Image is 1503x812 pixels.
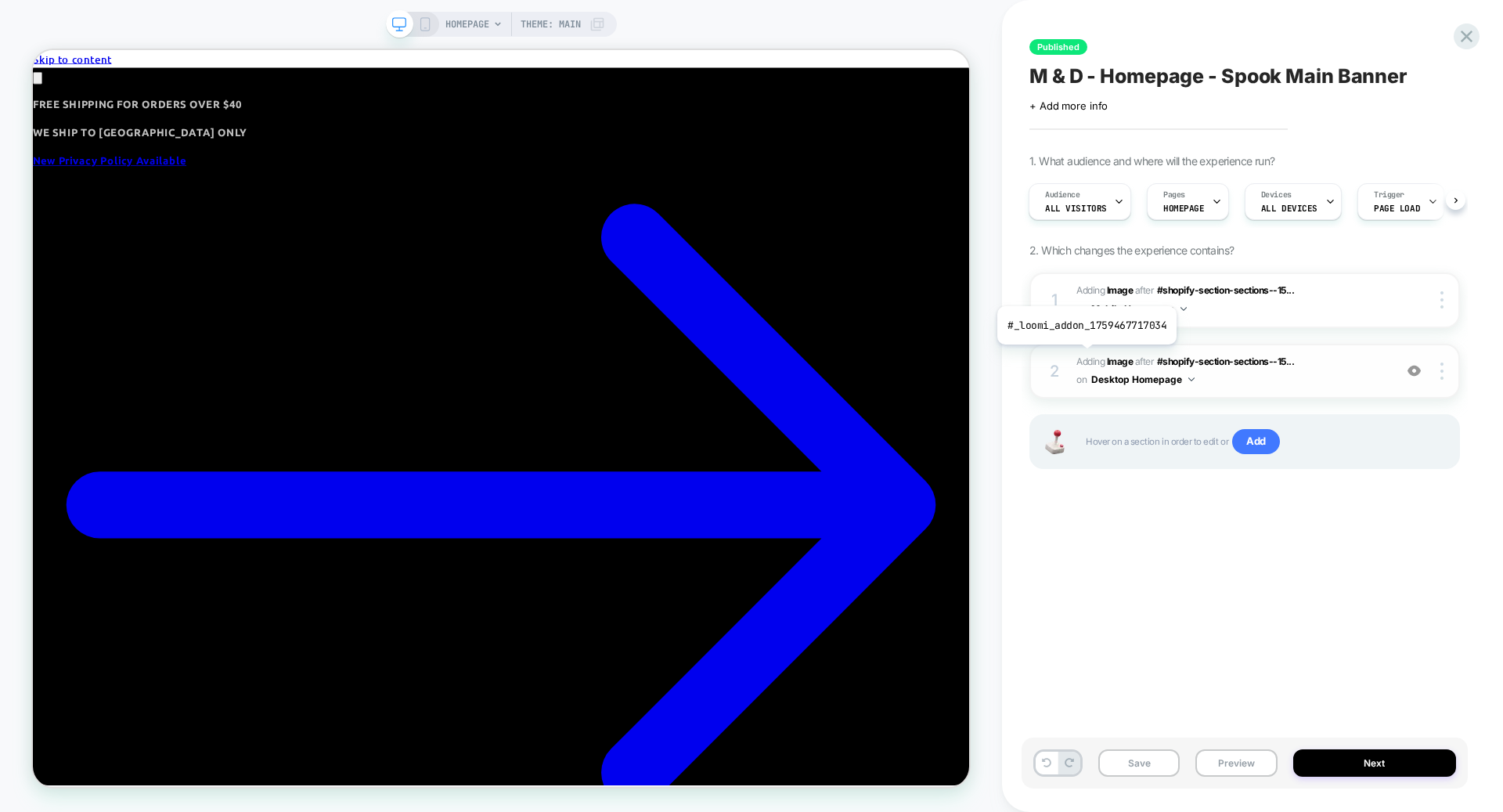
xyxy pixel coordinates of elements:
[1440,363,1444,380] img: close
[1374,189,1404,200] span: Trigger
[1029,154,1274,168] span: 1. What audience and where will the experience run?
[1195,749,1277,777] button: Preview
[1029,39,1087,55] span: Published
[1261,203,1317,214] span: ALL DEVICES
[445,12,489,37] span: HOMEPAGE
[1107,355,1134,367] b: Image
[1157,284,1295,296] span: #shopify-section-sections--15...
[1047,286,1062,314] div: 1
[1045,189,1080,200] span: Audience
[1076,371,1087,388] span: on
[1076,300,1087,317] span: on
[1076,355,1133,367] span: Adding
[1098,749,1180,777] button: Save
[1107,284,1134,296] b: Image
[1135,355,1155,367] span: AFTER
[1163,189,1185,200] span: Pages
[1232,429,1280,454] span: Add
[1047,357,1062,385] div: 2
[1091,299,1187,319] button: Mobile Homepage
[1440,291,1444,309] img: close
[1039,430,1070,454] img: Joystick
[1076,284,1133,296] span: Adding
[1029,99,1108,112] span: + Add more info
[1180,307,1187,311] img: down arrow
[1374,203,1420,214] span: Page Load
[1293,749,1457,777] button: Next
[1045,203,1107,214] span: All Visitors
[1407,364,1421,377] img: crossed eye
[1091,370,1195,389] button: Desktop Homepage
[1029,244,1234,257] span: 2. Which changes the experience contains?
[1135,284,1155,296] span: AFTER
[521,12,581,37] span: Theme: MAIN
[1261,189,1292,200] span: Devices
[1029,64,1407,88] span: M & D - Homepage - Spook Main Banner
[1086,429,1443,454] span: Hover on a section in order to edit or
[1157,355,1295,367] span: #shopify-section-sections--15...
[1163,203,1205,214] span: HOMEPAGE
[1188,377,1195,381] img: down arrow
